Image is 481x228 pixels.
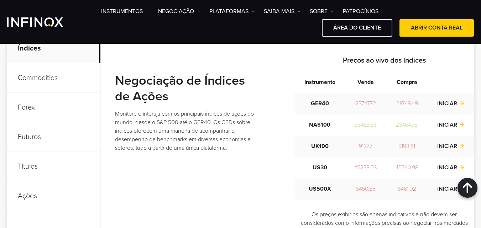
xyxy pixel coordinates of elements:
[294,136,345,157] td: UK100
[345,178,386,200] td: 6460.58
[264,7,301,16] a: Saiba mais
[294,71,345,93] th: Instrumento
[386,114,428,136] td: 23464.76
[7,63,100,93] p: Commodities
[345,136,386,157] td: 9197.7
[386,157,428,178] td: 45240.98
[115,110,258,152] p: Monitore e interaja com os principais índices de ações do mundo, desde o S&P 500 até o GER40. Os ...
[386,71,428,93] th: Compra
[386,93,428,114] td: 23748.49
[343,56,426,65] strong: Preços ao vivo dos índices
[7,181,100,211] p: Ações
[386,136,428,157] td: 9198.51
[437,143,464,150] a: INICIAR
[7,122,100,152] p: Futuros
[7,93,100,122] p: Forex
[310,7,334,16] a: SOBRE
[294,114,345,136] td: NAS100
[7,34,100,63] p: Índices
[437,164,464,171] a: INICIAR
[115,73,245,104] strong: Negociação de Índices de Ações
[345,71,386,93] th: Venda
[7,152,100,181] p: Títulos
[294,157,345,178] td: US30
[7,17,80,27] a: INFINOX Logo
[437,100,464,107] a: INICIAR
[345,93,386,114] td: 23747.72
[345,157,386,178] td: 45239.03
[158,7,200,16] a: NEGOCIAÇÃO
[343,7,378,16] a: Patrocínios
[322,19,392,37] a: ÁREA DO CLIENTE
[294,178,345,200] td: US500X
[399,19,474,37] a: ABRIR CONTA REAL
[209,7,255,16] a: PLATAFORMAS
[345,114,386,136] td: 23463.66
[386,178,428,200] td: 6461.02
[294,93,345,114] td: GER40
[101,7,149,16] a: Instrumentos
[437,121,464,128] a: INICIAR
